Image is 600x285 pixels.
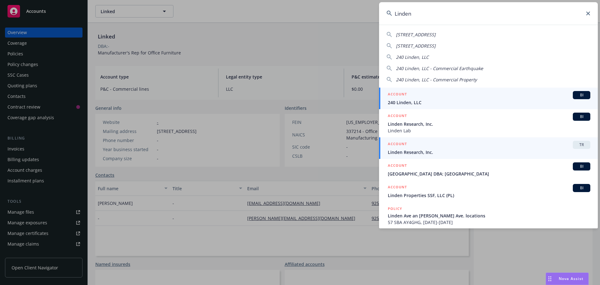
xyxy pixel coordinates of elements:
h5: ACCOUNT [388,184,407,191]
span: BI [575,114,588,120]
span: Linden Lab [388,127,590,134]
span: BI [575,185,588,191]
span: 240 Linden, LLC [396,54,429,60]
h5: ACCOUNT [388,113,407,120]
span: 57 SBA AY4GHG, [DATE]-[DATE] [388,219,590,226]
span: [STREET_ADDRESS] [396,43,436,49]
span: Linden Ave an [PERSON_NAME] Ave. locations [388,212,590,219]
div: Drag to move [546,273,554,285]
a: ACCOUNTBI240 Linden, LLC [379,88,598,109]
span: Nova Assist [559,276,583,281]
span: [GEOGRAPHIC_DATA] DBA: [GEOGRAPHIC_DATA] [388,170,590,177]
span: 240 Linden, LLC - Commercial Earthquake [396,65,483,71]
h5: ACCOUNT [388,141,407,148]
span: [STREET_ADDRESS] [396,32,436,38]
h5: ACCOUNT [388,162,407,170]
span: BI [575,92,588,98]
a: POLICYLinden Ave an [PERSON_NAME] Ave. locations57 SBA AY4GHG, [DATE]-[DATE] [379,202,598,229]
span: 240 Linden, LLC - Commercial Property [396,77,477,83]
span: 240 Linden, LLC [388,99,590,106]
a: ACCOUNTBILinden Research, Inc.Linden Lab [379,109,598,137]
a: ACCOUNTBILinden Properties SSF, LLC (PL) [379,181,598,202]
span: Linden Properties SSF, LLC (PL) [388,192,590,199]
h5: POLICY [388,206,402,212]
span: BI [575,164,588,169]
input: Search... [379,2,598,25]
a: ACCOUNTTRLinden Research, Inc. [379,137,598,159]
span: Linden Research, Inc. [388,121,590,127]
button: Nova Assist [546,272,589,285]
a: ACCOUNTBI[GEOGRAPHIC_DATA] DBA: [GEOGRAPHIC_DATA] [379,159,598,181]
span: TR [575,142,588,148]
h5: ACCOUNT [388,91,407,99]
span: Linden Research, Inc. [388,149,590,155]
